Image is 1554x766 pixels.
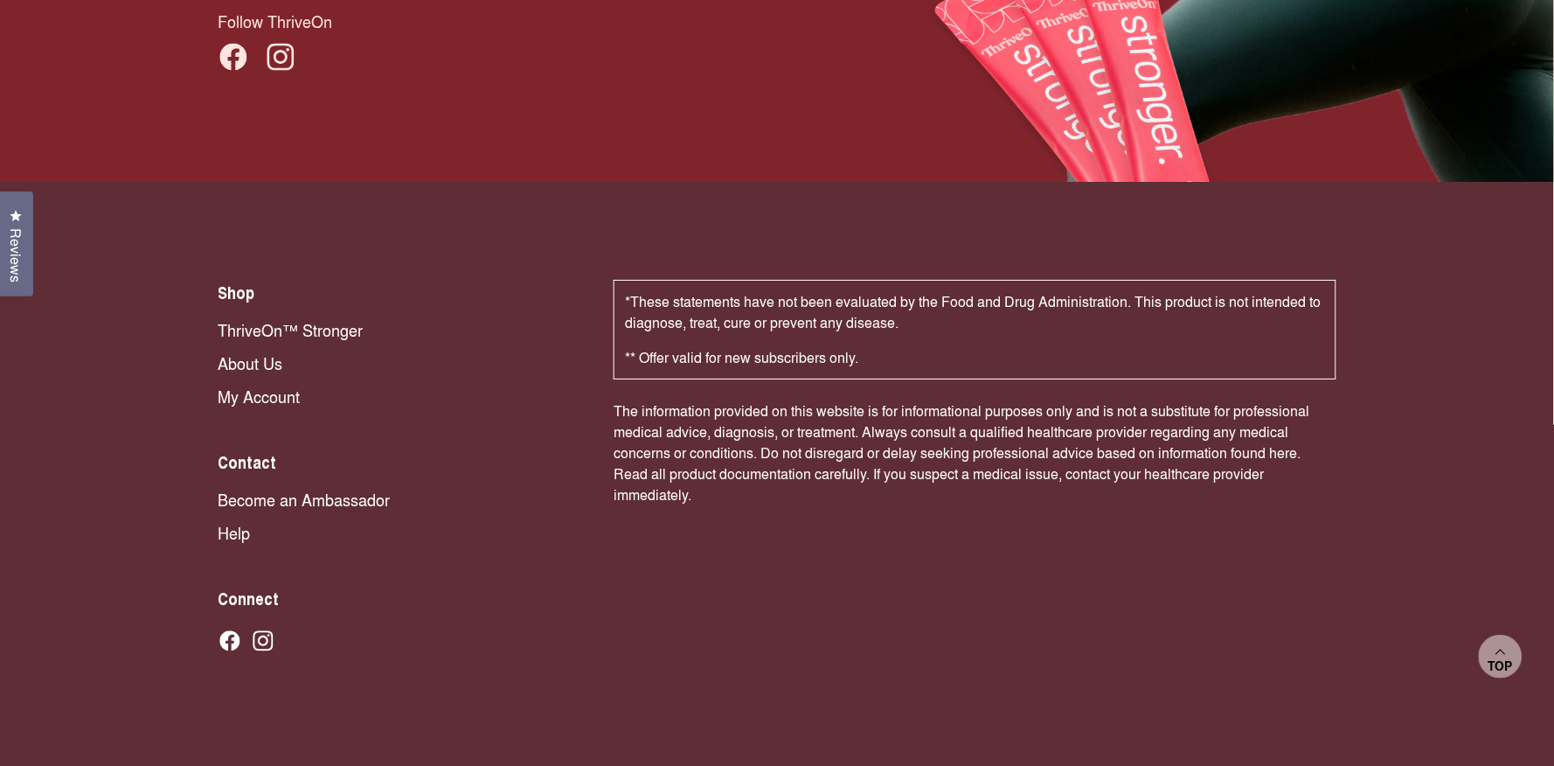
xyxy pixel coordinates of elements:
p: The information provided on this website is for informational purposes only and is not a substitu... [614,400,1336,505]
p: *These statements have not been evaluated by the Food and Drug Administration. This product is no... [625,291,1325,333]
h2: Contact [218,449,579,474]
span: Reviews [4,228,27,282]
p: Follow ThriveOn [218,11,1336,31]
a: Help [218,521,579,544]
p: ** Offer valid for new subscribers only. [625,347,1325,368]
a: About Us [218,352,579,374]
a: Become an Ambassador [218,488,579,511]
h2: Shop [218,280,579,304]
a: ThriveOn™ Stronger [218,318,579,341]
h2: Connect [218,586,579,610]
span: Top [1488,658,1513,674]
a: My Account [218,385,579,407]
